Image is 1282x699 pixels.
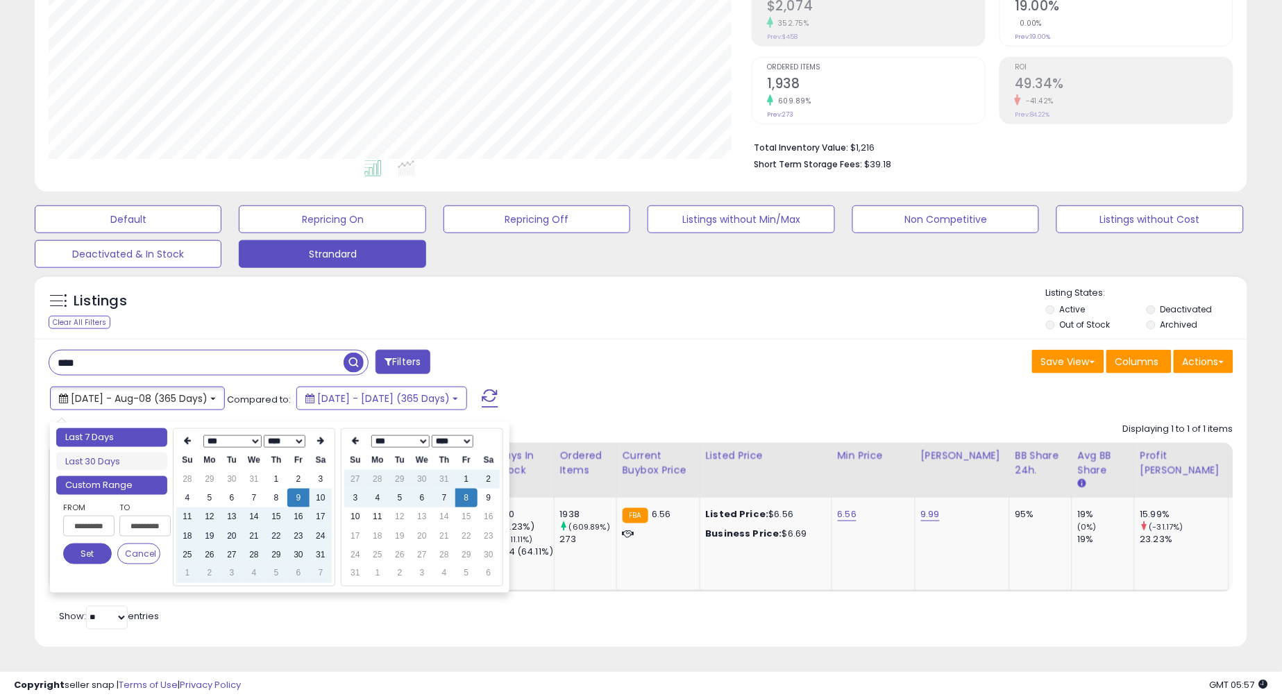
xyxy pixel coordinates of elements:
td: 2 [287,470,310,489]
td: 6 [221,489,243,507]
span: ROI [1015,64,1233,71]
td: 21 [243,527,265,546]
td: 7 [310,564,332,583]
small: (609.89%) [569,521,610,532]
span: [DATE] - Aug-08 (365 Days) [71,391,208,405]
div: 95% [1015,508,1061,521]
small: Avg BB Share. [1078,478,1086,490]
td: 9 [478,489,500,507]
div: Avg BB Share [1078,448,1129,478]
td: 28 [243,546,265,564]
td: 1 [455,470,478,489]
div: 15.99% [1140,508,1229,521]
small: (-31.17%) [1149,521,1183,532]
span: Columns [1115,355,1159,369]
th: We [243,451,265,470]
div: 1938 [560,508,616,521]
td: 13 [221,507,243,526]
b: Business Price: [706,527,782,540]
td: 5 [265,564,287,583]
th: Sa [310,451,332,470]
div: $6.69 [706,528,821,540]
td: 18 [366,527,389,546]
td: 31 [243,470,265,489]
button: [DATE] - [DATE] (365 Days) [296,387,467,410]
th: Tu [221,451,243,470]
button: Columns [1106,350,1172,373]
td: 5 [199,489,221,507]
small: Prev: 273 [767,110,793,119]
td: 24 [310,527,332,546]
td: 11 [176,507,199,526]
h2: 1,938 [767,76,985,94]
a: Privacy Policy [180,678,241,691]
td: 7 [243,489,265,507]
span: Compared to: [227,393,291,406]
td: 10 [310,489,332,507]
td: 31 [310,546,332,564]
h5: Listings [74,292,127,311]
div: Ordered Items [560,448,611,478]
td: 31 [433,470,455,489]
div: Days In Stock [498,448,548,478]
td: 31 [344,564,366,583]
td: 4 [176,489,199,507]
td: 27 [344,470,366,489]
td: 28 [433,546,455,564]
td: 12 [389,507,411,526]
td: 4 [243,564,265,583]
th: Su [176,451,199,470]
b: Short Term Storage Fees: [754,158,862,170]
td: 8 [265,489,287,507]
td: 6 [411,489,433,507]
td: 2 [389,564,411,583]
td: 13 [411,507,433,526]
label: Out of Stock [1060,319,1111,330]
td: 28 [366,470,389,489]
td: 15 [265,507,287,526]
th: Mo [366,451,389,470]
b: Total Inventory Value: [754,142,848,153]
small: Prev: $458 [767,33,798,41]
button: Non Competitive [852,205,1039,233]
small: 609.89% [773,96,811,106]
button: Listings without Cost [1056,205,1243,233]
td: 25 [176,546,199,564]
td: 1 [176,564,199,583]
span: 6.56 [652,507,671,521]
button: Deactivated & In Stock [35,240,221,268]
td: 23 [287,527,310,546]
td: 5 [389,489,411,507]
td: 26 [389,546,411,564]
div: 19% [1078,533,1134,546]
td: 3 [221,564,243,583]
div: seller snap | | [14,679,241,692]
td: 7 [433,489,455,507]
button: Repricing Off [444,205,630,233]
th: Th [433,451,455,470]
td: 2 [199,564,221,583]
td: 29 [265,546,287,564]
td: 21 [433,527,455,546]
td: 30 [411,470,433,489]
button: Actions [1174,350,1233,373]
div: Min Price [838,448,909,463]
button: Repricing On [239,205,425,233]
th: Mo [199,451,221,470]
div: Displaying 1 to 1 of 1 items [1123,423,1233,436]
td: 27 [221,546,243,564]
td: 29 [199,470,221,489]
td: 30 [287,546,310,564]
td: 1 [265,470,287,489]
h2: 49.34% [1015,76,1233,94]
a: Terms of Use [119,678,178,691]
div: Clear All Filters [49,316,110,329]
td: 26 [199,546,221,564]
button: Filters [376,350,430,374]
th: We [411,451,433,470]
button: Set [63,544,112,564]
div: [PERSON_NAME] [921,448,1004,463]
td: 3 [344,489,366,507]
li: Last 30 Days [56,453,167,471]
td: 17 [344,527,366,546]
